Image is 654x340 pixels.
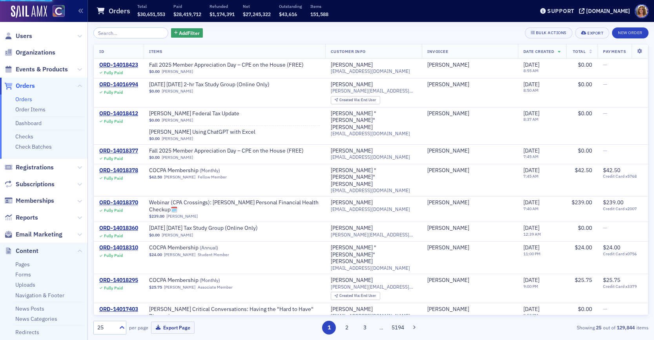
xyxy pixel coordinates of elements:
span: Jose Vega Cancel [427,147,512,155]
a: [PERSON_NAME] [164,252,195,257]
span: Created Via : [339,293,361,298]
div: Showing out of items [469,324,649,331]
div: [PERSON_NAME] [331,81,373,88]
a: [DATE] [DATE] Tax Study Group (Online Only) [149,225,258,232]
div: [PERSON_NAME] "[PERSON_NAME]" [PERSON_NAME] [331,110,416,131]
div: [PERSON_NAME] [427,167,469,174]
span: [DATE] [523,147,539,154]
a: Organizations [4,48,55,57]
span: Profile [635,4,649,18]
a: Registrations [4,163,54,172]
a: Forms [15,271,31,278]
span: September 2025 Tuesday 2-hr Tax Study Group (Online Only) [149,81,270,88]
strong: 25 [595,324,603,331]
a: Checks [15,133,33,140]
a: ORD-14018360 [99,225,138,232]
span: $0.00 [578,110,592,117]
span: [DATE] [523,276,539,284]
span: [EMAIL_ADDRESS][DOMAIN_NAME] [331,313,410,319]
div: Fully Paid [104,156,123,161]
a: COCPA Membership (Monthly) [149,277,248,284]
time: 8:53 PM [523,313,538,318]
span: [EMAIL_ADDRESS][DOMAIN_NAME] [331,68,410,74]
a: Fall 2025 Member Appreciation Day – CPE on the House (FREE) [149,147,304,155]
div: Created Via: End User [331,96,380,104]
div: Bulk Actions [536,31,567,35]
span: Webinar (CPA Crossings): Walter Haig's Personal Financial Health Checkup🗓️ [149,199,320,213]
a: [PERSON_NAME] "[PERSON_NAME]" [PERSON_NAME] [331,244,416,265]
span: Credit Card x2007 [603,206,643,211]
span: Reports [16,213,38,222]
span: Organizations [16,48,55,57]
span: $0.00 [578,147,592,154]
strong: 129,844 [616,324,636,331]
a: [PERSON_NAME] [427,81,469,88]
p: Paid [173,4,201,9]
div: Support [547,7,574,15]
a: Redirects [15,329,39,336]
button: Bulk Actions [525,27,572,38]
a: COCPA Membership (Monthly) [149,167,248,174]
div: [PERSON_NAME] [331,199,373,206]
span: COCPA Membership [149,277,248,284]
span: [EMAIL_ADDRESS][DOMAIN_NAME] [331,187,410,193]
a: Orders [4,82,35,90]
a: Content [4,247,38,255]
div: Created Via: End User [331,292,380,300]
span: Created Via : [339,97,361,102]
a: [PERSON_NAME] Using ChatGPT with Excel [149,129,255,136]
a: [PERSON_NAME] [427,199,469,206]
div: Fully Paid [104,119,123,124]
span: $24.00 [603,244,620,251]
a: Navigation & Footer [15,292,64,299]
span: — [603,110,607,117]
button: New Order [612,27,649,38]
span: [DATE] [523,305,539,313]
div: [PERSON_NAME] [427,306,469,313]
div: Fully Paid [104,208,123,213]
span: Credit Card x3379 [603,284,643,289]
a: [PERSON_NAME] Federal Tax Update [149,110,248,117]
a: View Homepage [47,5,65,18]
span: [DATE] [523,81,539,88]
span: Zach Davis [427,244,512,251]
p: Net [243,4,271,9]
button: 5194 [391,321,404,335]
div: [PERSON_NAME] [331,62,373,69]
span: [PERSON_NAME][EMAIL_ADDRESS][PERSON_NAME][DOMAIN_NAME] [331,88,416,94]
a: Uploads [15,281,35,288]
div: Fully Paid [104,90,123,95]
span: Surgent's Federal Tax Update [149,110,248,117]
span: [DATE] [523,199,539,206]
img: SailAMX [11,5,47,18]
span: Allison Spink [427,81,512,88]
a: [PERSON_NAME] [331,225,373,232]
time: 9:00 PM [523,284,538,289]
a: ORD-14016994 [99,81,138,88]
a: ORD-14017403 [99,306,138,313]
span: $239.00 [572,199,592,206]
a: [PERSON_NAME] [162,118,193,123]
p: Outstanding [279,4,302,9]
button: Export [575,27,609,38]
time: 7:45 AM [523,173,539,179]
a: Check Batches [15,143,52,150]
div: ORD-14018377 [99,147,138,155]
span: [PERSON_NAME][EMAIL_ADDRESS][DOMAIN_NAME] [331,232,416,238]
a: Users [4,32,32,40]
span: — [603,224,607,231]
div: Associate Member [198,285,233,290]
span: — [603,61,607,68]
div: ORD-14018378 [99,167,138,174]
div: Fully Paid [104,233,123,238]
button: 1 [322,321,336,335]
span: COCPA Membership [149,167,248,174]
span: $30,651,553 [137,11,165,17]
span: COCPA Membership [149,244,248,251]
span: [DATE] [523,244,539,251]
span: ( Annual ) [200,244,218,251]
